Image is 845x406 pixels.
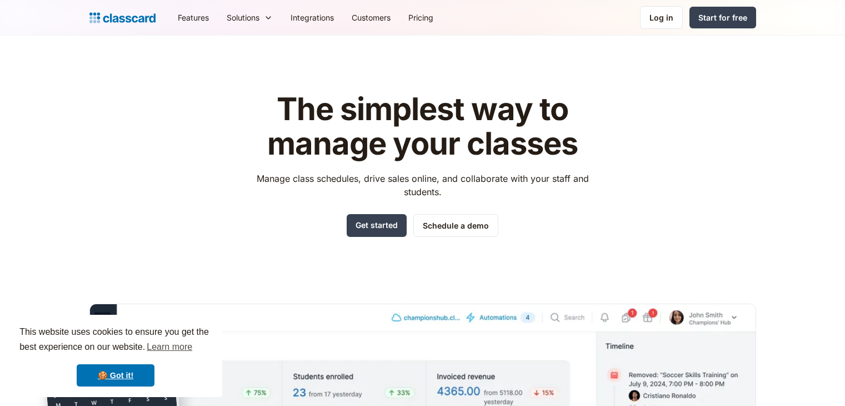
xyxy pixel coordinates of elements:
[89,10,156,26] a: home
[343,5,399,30] a: Customers
[698,12,747,23] div: Start for free
[649,12,673,23] div: Log in
[77,364,154,387] a: dismiss cookie message
[246,172,599,199] p: Manage class schedules, drive sales online, and collaborate with your staff and students.
[689,7,756,28] a: Start for free
[640,6,683,29] a: Log in
[227,12,259,23] div: Solutions
[246,92,599,161] h1: The simplest way to manage your classes
[169,5,218,30] a: Features
[218,5,282,30] div: Solutions
[19,325,212,355] span: This website uses cookies to ensure you get the best experience on our website.
[145,339,194,355] a: learn more about cookies
[282,5,343,30] a: Integrations
[9,315,222,397] div: cookieconsent
[413,214,498,237] a: Schedule a demo
[399,5,442,30] a: Pricing
[347,214,407,237] a: Get started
